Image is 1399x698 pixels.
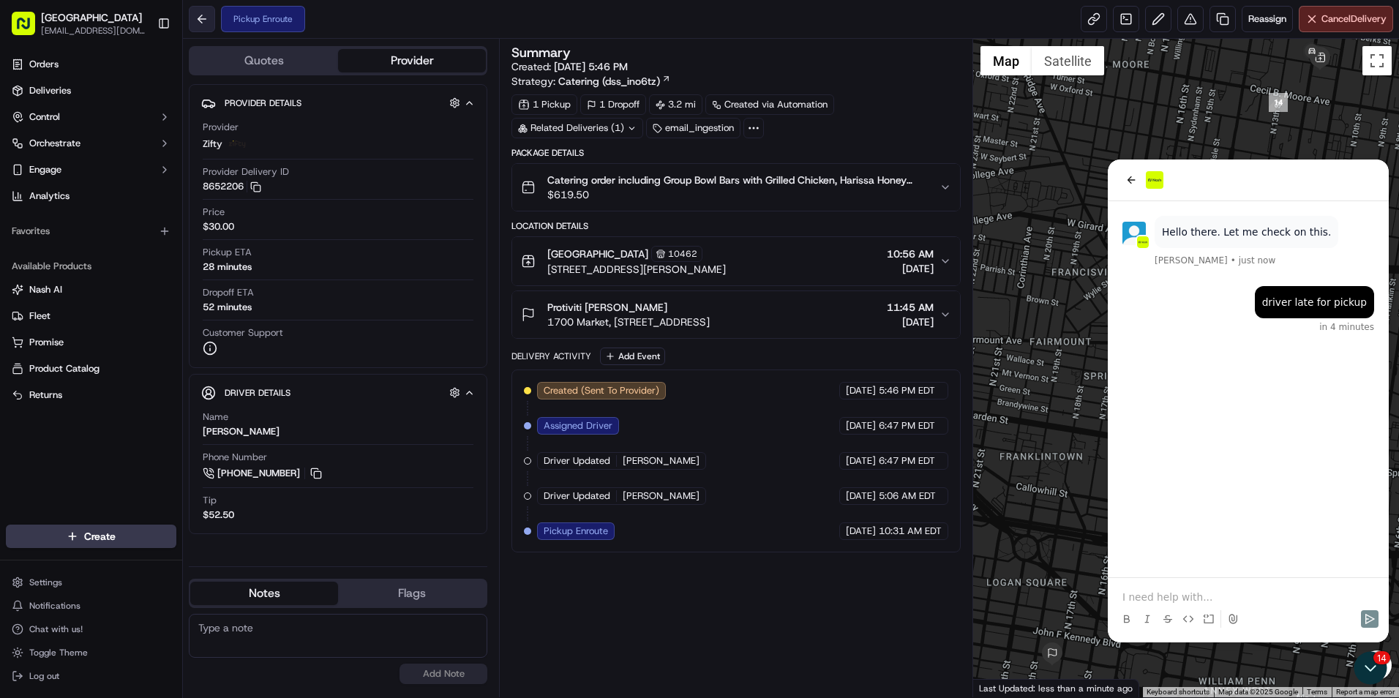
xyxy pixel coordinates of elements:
span: Zifty [203,138,222,151]
span: Returns [29,389,62,402]
span: [STREET_ADDRESS][PERSON_NAME] [547,262,726,277]
span: 10:56 AM [887,247,934,261]
span: 6:47 PM EDT [879,454,935,468]
span: Dropoff ETA [203,286,254,299]
span: Created (Sent To Provider) [544,384,659,397]
span: [DATE] [846,384,876,397]
img: Google [977,678,1025,697]
div: email_ingestion [646,118,740,138]
span: Log out [29,670,59,682]
span: Toggle Theme [29,647,88,658]
button: Provider [338,49,486,72]
a: Returns [12,389,170,402]
span: [PERSON_NAME] [623,454,699,468]
button: Notes [190,582,338,605]
a: Promise [12,336,170,349]
div: 28 minutes [203,260,252,274]
button: Driver Details [201,380,475,405]
span: [DATE] [887,315,934,329]
span: [DATE] [846,525,876,538]
span: $619.50 [547,187,928,202]
div: 1 Dropoff [580,94,646,115]
span: Orchestrate [29,137,80,150]
span: [DATE] 5:46 PM [554,60,628,73]
a: [PHONE_NUMBER] [203,465,324,481]
span: Phone Number [203,451,267,464]
button: Show street map [980,46,1032,75]
span: Deliveries [29,84,71,97]
a: Analytics [6,184,176,208]
div: 1 Pickup [511,94,577,115]
div: $52.50 [203,509,234,522]
a: Open this area in Google Maps (opens a new window) [977,678,1025,697]
span: Product Catalog [29,362,100,375]
span: Driver Updated [544,454,610,468]
button: Flags [338,582,486,605]
span: Created: [511,59,628,74]
div: 14 [1269,93,1288,112]
span: Provider Delivery ID [203,165,289,179]
button: Show satellite imagery [1032,46,1104,75]
a: Fleet [12,309,170,323]
iframe: Open customer support [1352,650,1392,689]
button: 8652206 [203,180,261,193]
a: Report a map error [1336,688,1395,696]
span: Customer Support [203,326,283,339]
button: Notifications [6,596,176,616]
div: Related Deliveries (1) [511,118,643,138]
span: Chat with us! [29,623,83,635]
span: 5:06 AM EDT [879,489,936,503]
a: Product Catalog [12,362,170,375]
span: 11:45 AM [887,300,934,315]
div: Strategy: [511,74,671,89]
a: Catering (dss_ino6tz) [558,74,671,89]
span: 10:31 AM EDT [879,525,942,538]
div: Available Products [6,255,176,278]
span: Pickup ETA [203,246,252,259]
span: Control [29,110,60,124]
span: Catering (dss_ino6tz) [558,74,660,89]
div: [PERSON_NAME] [203,425,280,438]
button: Add Event [600,348,665,365]
button: Keyboard shortcuts [1147,687,1209,697]
button: Toggle Theme [6,642,176,663]
button: Settings [6,572,176,593]
button: [GEOGRAPHIC_DATA]10462[STREET_ADDRESS][PERSON_NAME]10:56 AM[DATE] [512,237,960,285]
span: Provider Details [225,97,301,109]
span: 10462 [668,248,697,260]
a: Nash AI [12,283,170,296]
span: Provider [203,121,239,134]
img: zifty-logo-trans-sq.png [228,135,246,153]
span: Assigned Driver [544,419,612,432]
div: Favorites [6,219,176,243]
div: 3.2 mi [649,94,702,115]
span: 6:47 PM EDT [879,419,935,432]
div: Location Details [511,220,961,232]
button: CancelDelivery [1299,6,1393,32]
button: Create [6,525,176,548]
span: Create [84,529,116,544]
span: Cancel Delivery [1321,12,1387,26]
a: Created via Automation [705,94,834,115]
button: Protiviti [PERSON_NAME]1700 Market, [STREET_ADDRESS]11:45 AM[DATE] [512,291,960,338]
a: Deliveries [6,79,176,102]
button: Reassign [1242,6,1293,32]
span: Nash AI [29,283,62,296]
button: Control [6,105,176,129]
span: Settings [29,577,62,588]
span: Tip [203,494,217,507]
a: Orders [6,53,176,76]
span: [PERSON_NAME] [623,489,699,503]
span: Orders [29,58,59,71]
h3: Summary [511,46,571,59]
span: Promise [29,336,64,349]
span: $30.00 [203,220,234,233]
